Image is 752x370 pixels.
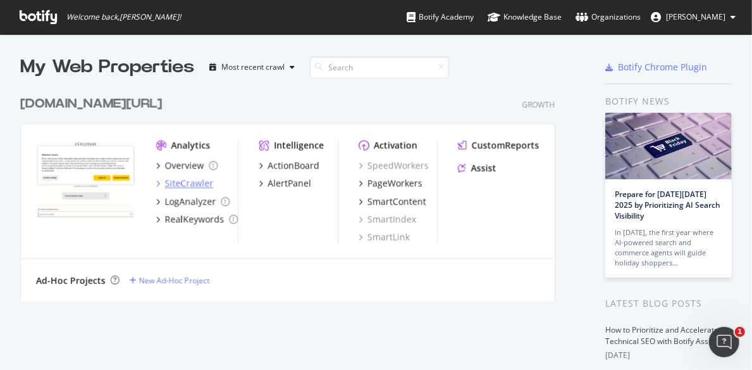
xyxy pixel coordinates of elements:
[164,195,216,208] div: LogAnalyzer
[605,297,732,310] div: Latest Blog Posts
[605,113,732,179] img: Prepare for Black Friday 2025 by Prioritizing AI Search Visibility
[359,195,426,208] a: SmartContent
[359,231,410,243] a: SmartLink
[488,11,562,23] div: Knowledge Base
[522,99,555,110] div: Growth
[20,95,163,113] div: [DOMAIN_NAME][URL]
[139,275,209,286] div: New Ad-Hoc Project
[204,57,300,77] button: Most recent crawl
[20,80,565,302] div: grid
[164,160,204,172] div: Overview
[407,11,474,23] div: Botify Academy
[20,95,168,113] a: [DOMAIN_NAME][URL]
[66,12,181,22] span: Welcome back, [PERSON_NAME] !
[605,350,732,361] div: [DATE]
[615,227,722,268] div: In [DATE], the first year where AI-powered search and commerce agents will guide holiday shoppers…
[605,61,707,73] a: Botify Chrome Plugin
[36,139,135,219] img: loccitane.com/en-us/
[221,63,285,71] div: Most recent crawl
[164,177,213,190] div: SiteCrawler
[374,139,417,152] div: Activation
[171,139,210,152] div: Analytics
[666,11,725,22] span: Anne-Sophie Roumilhac
[310,56,449,79] input: Search
[156,160,218,172] a: Overview
[20,54,194,80] div: My Web Properties
[156,177,213,190] a: SiteCrawler
[259,160,319,172] a: ActionBoard
[471,162,496,175] div: Assist
[359,213,416,226] a: SmartIndex
[268,177,311,190] div: AlertPanel
[641,7,746,27] button: [PERSON_NAME]
[618,61,707,73] div: Botify Chrome Plugin
[274,139,324,152] div: Intelligence
[735,327,745,337] span: 1
[576,11,641,23] div: Organizations
[164,213,224,226] div: RealKeywords
[615,189,720,221] a: Prepare for [DATE][DATE] 2025 by Prioritizing AI Search Visibility
[36,274,106,287] div: Ad-Hoc Projects
[367,195,426,208] div: SmartContent
[130,275,209,286] a: New Ad-Hoc Project
[458,139,539,152] a: CustomReports
[458,162,496,175] a: Assist
[359,177,422,190] a: PageWorkers
[259,177,311,190] a: AlertPanel
[605,94,732,108] div: Botify news
[367,177,422,190] div: PageWorkers
[156,195,230,208] a: LogAnalyzer
[472,139,539,152] div: CustomReports
[709,327,739,357] iframe: Intercom live chat
[359,160,429,172] a: SpeedWorkers
[268,160,319,172] div: ActionBoard
[156,213,238,226] a: RealKeywords
[605,324,718,347] a: How to Prioritize and Accelerate Technical SEO with Botify Assist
